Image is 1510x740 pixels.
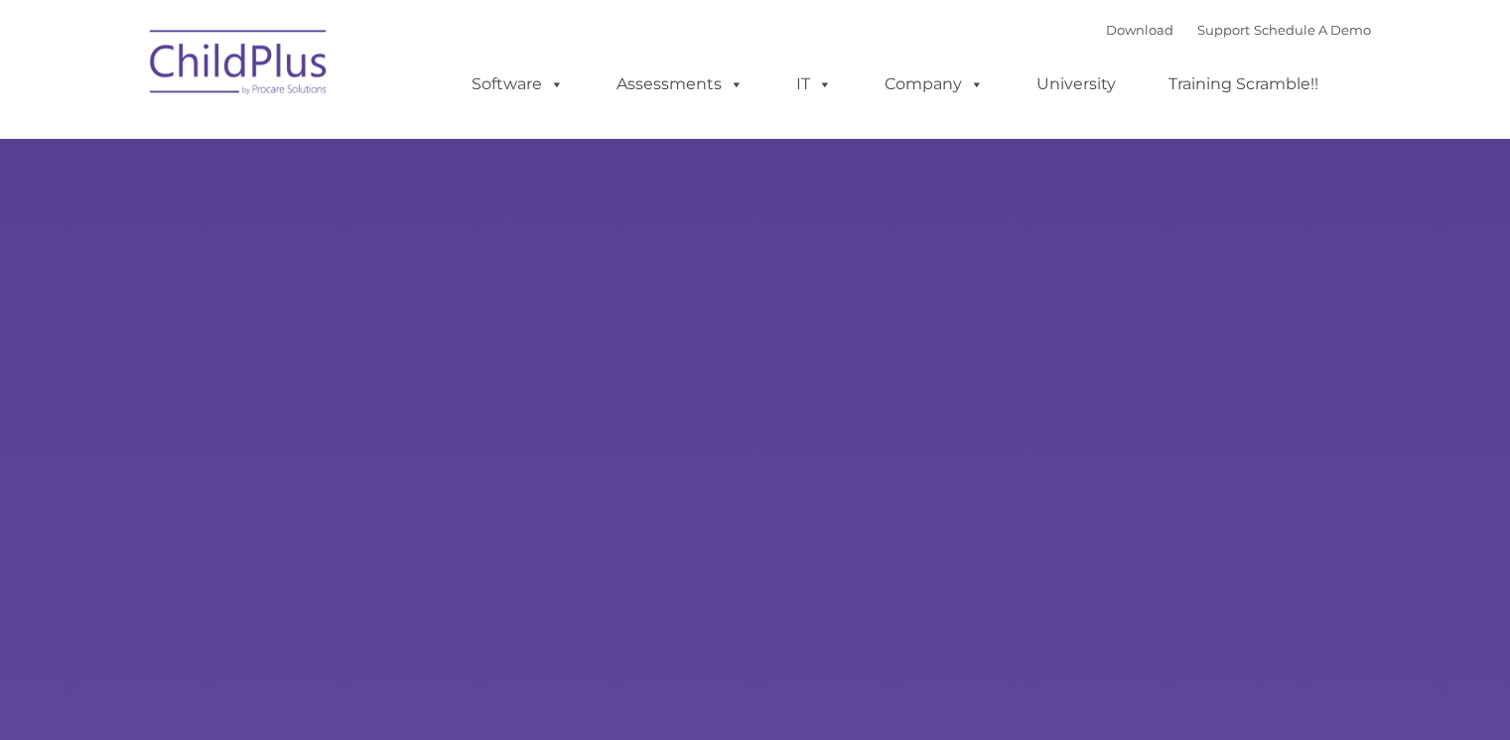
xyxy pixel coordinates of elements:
img: ChildPlus by Procare Solutions [140,16,339,115]
a: Download [1106,22,1173,38]
a: University [1017,64,1136,104]
a: Company [865,64,1004,104]
a: Assessments [597,64,763,104]
a: IT [776,64,852,104]
a: Schedule A Demo [1254,22,1371,38]
a: Training Scramble!! [1149,64,1338,104]
font: | [1106,22,1371,38]
a: Support [1197,22,1250,38]
a: Software [452,64,584,104]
